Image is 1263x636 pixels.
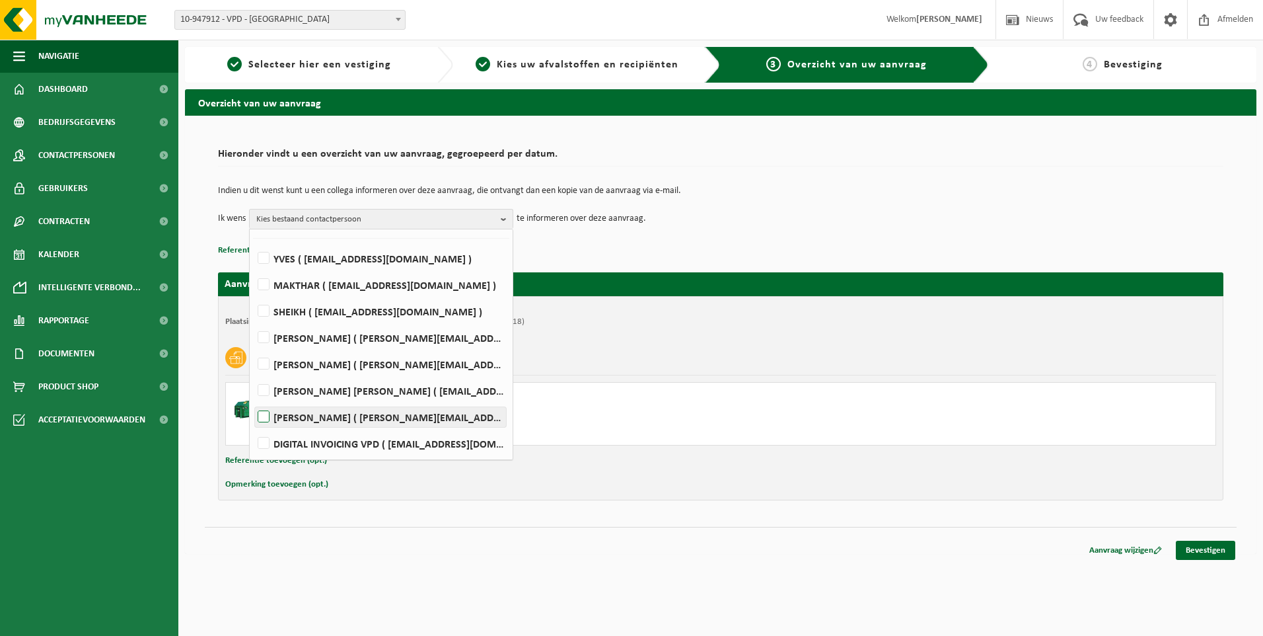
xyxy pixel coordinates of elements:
button: Referentie toevoegen (opt.) [225,452,327,469]
p: Ik wens [218,209,246,229]
span: 3 [766,57,781,71]
span: Kies bestaand contactpersoon [256,210,495,229]
span: Navigatie [38,40,79,73]
span: Gebruikers [38,172,88,205]
h2: Overzicht van uw aanvraag [185,89,1256,115]
span: 2 [476,57,490,71]
label: [PERSON_NAME] ( [PERSON_NAME][EMAIL_ADDRESS][DOMAIN_NAME] ) [255,354,506,374]
span: Documenten [38,337,94,370]
span: Contracten [38,205,90,238]
span: Rapportage [38,304,89,337]
span: Overzicht van uw aanvraag [787,60,927,70]
span: Selecteer hier een vestiging [248,60,391,70]
span: Bedrijfsgegevens [38,106,116,139]
label: YVES ( [EMAIL_ADDRESS][DOMAIN_NAME] ) [255,249,506,268]
label: [PERSON_NAME] ( [PERSON_NAME][EMAIL_ADDRESS][DOMAIN_NAME] ) [255,328,506,348]
span: Product Shop [38,370,98,403]
a: 2Kies uw afvalstoffen en recipiënten [460,57,695,73]
div: Ophalen en terugplaatsen zelfde container [285,411,774,421]
strong: Aanvraag voor [DATE] [225,279,324,290]
img: HK-XZ-20-GN-00.png [233,389,272,429]
button: Opmerking toevoegen (opt.) [225,476,328,493]
span: 10-947912 - VPD - ASSE [174,10,406,30]
h2: Hieronder vindt u een overzicht van uw aanvraag, gegroepeerd per datum. [218,149,1223,167]
label: DIGITAL INVOICING VPD ( [EMAIL_ADDRESS][DOMAIN_NAME] ) [255,434,506,454]
span: Contactpersonen [38,139,115,172]
a: Bevestigen [1176,541,1235,560]
span: Dashboard [38,73,88,106]
strong: Plaatsingsadres: [225,317,283,326]
span: 4 [1083,57,1097,71]
label: SHEIKH ( [EMAIL_ADDRESS][DOMAIN_NAME] ) [255,301,506,321]
div: Aantal: 1 [285,428,774,438]
label: [PERSON_NAME] ( [PERSON_NAME][EMAIL_ADDRESS][DOMAIN_NAME] ) [255,407,506,427]
button: Referentie toevoegen (opt.) [218,242,320,259]
span: 1 [227,57,242,71]
button: Kies bestaand contactpersoon [249,209,513,229]
span: Intelligente verbond... [38,271,141,304]
span: 10-947912 - VPD - ASSE [175,11,405,29]
label: MAKTHAR ( [EMAIL_ADDRESS][DOMAIN_NAME] ) [255,275,506,295]
strong: [PERSON_NAME] [916,15,982,24]
span: Acceptatievoorwaarden [38,403,145,436]
span: Kalender [38,238,79,271]
a: Aanvraag wijzigen [1079,541,1172,560]
p: te informeren over deze aanvraag. [517,209,646,229]
span: Kies uw afvalstoffen en recipiënten [497,60,678,70]
p: Indien u dit wenst kunt u een collega informeren over deze aanvraag, die ontvangt dan een kopie v... [218,186,1223,196]
span: Bevestiging [1104,60,1163,70]
label: [PERSON_NAME] [PERSON_NAME] ( [EMAIL_ADDRESS][PERSON_NAME][DOMAIN_NAME] ) [255,381,506,401]
a: 1Selecteer hier een vestiging [192,57,427,73]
